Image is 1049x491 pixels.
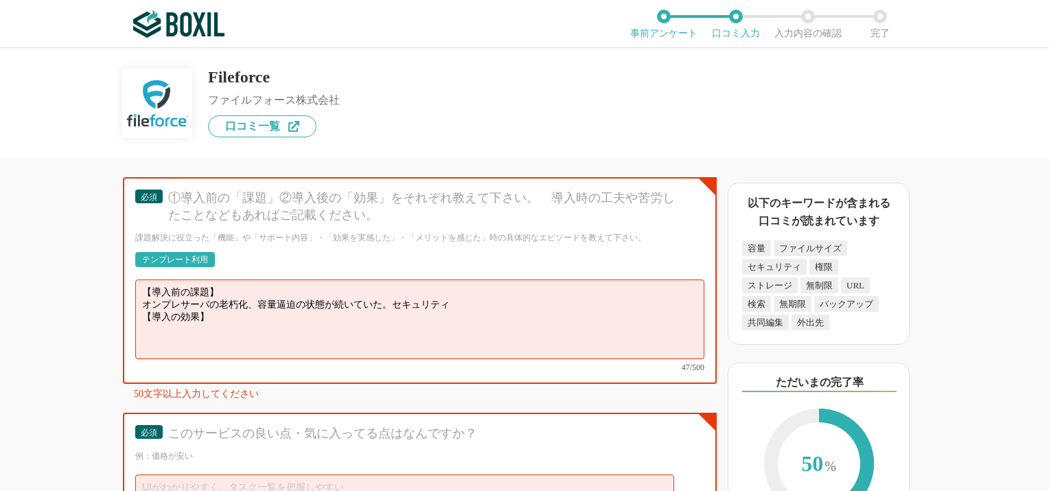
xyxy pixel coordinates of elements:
div: ①導入前の「課題」②導入後の「効果」をそれぞれ教えて下さい。 導入時の工夫や苦労したことなどもあればご記載ください。 [168,190,680,224]
div: 権限 [809,259,838,275]
div: セキュリティ [742,259,807,275]
li: 事前アンケート [627,10,700,38]
div: URL [841,277,870,293]
div: このサービスの良い点・気に入ってる点はなんですか？ [168,425,680,442]
div: 無期限 [774,296,811,312]
div: Fileforce [208,69,340,85]
div: ファイルサイズ [774,240,847,256]
div: 例：価格が安い [135,450,704,462]
div: ファイルフォース株式会社 [208,95,340,106]
div: 課題解決に役立った「機能」や「サポート内容」・「効果を実感した」・「メリットを感じた」時の具体的なエピソードを教えて下さい。 [135,232,704,244]
span: 必須 [141,428,157,437]
div: 50文字以上入力してください [134,389,717,404]
img: ボクシルSaaS_ロゴ [133,10,224,38]
div: ただいまの完了率 [742,374,897,392]
div: 容量 [742,240,771,256]
li: 入力内容の確認 [772,10,844,38]
div: 無制限 [800,277,838,293]
div: テンプレート利用 [142,255,208,264]
a: 口コミ一覧 [208,115,316,137]
div: 共同編集 [742,315,789,330]
div: 以下のキーワードが含まれる口コミが読まれています [742,194,895,229]
div: ストレージ [742,277,798,293]
div: 検索 [742,296,771,312]
li: 口コミ入力 [700,10,772,38]
div: 外出先 [792,315,829,330]
span: 必須 [141,192,157,202]
div: バックアップ [814,296,879,312]
span: 口コミ一覧 [225,121,280,132]
div: 47/500 [135,363,704,372]
li: 完了 [844,10,916,38]
span: % [825,459,836,474]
